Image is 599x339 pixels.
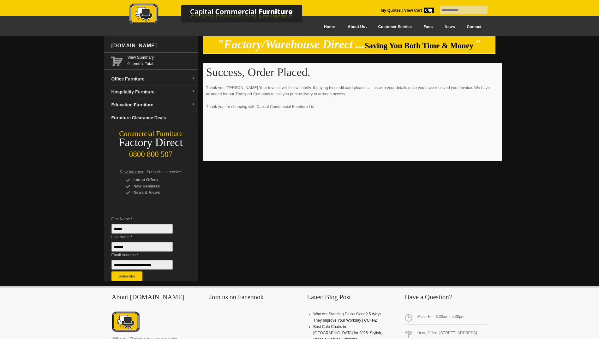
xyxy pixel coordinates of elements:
[418,20,439,34] a: Faqs
[192,77,195,80] img: dropdown
[109,111,198,124] a: Furniture Clearance Deals
[206,85,499,116] p: Thank you [PERSON_NAME] Your Invoice will follow shortly. If paying by credit card please call us...
[128,54,195,66] span: 0 item(s), Total:
[104,138,198,147] div: Factory Direct
[111,216,182,222] span: First Name *
[341,20,371,34] a: About Us
[109,73,198,86] a: Office Furnituredropdown
[209,294,292,303] h3: Join us on Facebook
[109,36,198,55] div: [DOMAIN_NAME]
[104,129,198,138] div: Commercial Furniture
[112,3,333,26] img: Capital Commercial Furniture Logo
[111,260,173,270] input: Email Address *
[111,252,182,258] span: Email Address *
[112,294,195,303] h3: About [DOMAIN_NAME]
[192,90,195,93] img: dropdown
[461,20,487,34] a: Contact
[126,183,186,189] div: New Releases
[104,147,198,159] div: 0800 800 507
[111,242,173,252] input: Last Name *
[120,170,145,174] span: Stay Informed
[381,8,401,13] a: My Quotes
[365,41,474,50] span: Saving You Both Time & Money
[111,234,182,240] span: Last Name *
[424,8,434,13] span: 0
[192,103,195,106] img: dropdown
[217,38,365,51] em: "Factory/Warehouse Direct ...
[371,20,417,34] a: Customer Service
[206,66,499,78] h1: Success, Order Placed.
[128,54,195,61] a: View Summary
[405,311,488,325] span: Mon - Fri: 8:30am - 5:30pm.
[404,8,434,13] strong: View Cart
[147,170,182,174] span: Subscribe to receive:
[126,177,186,183] div: Latest Offers
[111,224,173,234] input: First Name *
[112,3,333,28] a: Capital Commercial Furniture Logo
[109,98,198,111] a: Education Furnituredropdown
[307,294,390,303] h3: Latest Blog Post
[109,86,198,98] a: Hospitality Furnituredropdown
[405,294,488,303] h3: Have a Question?
[439,20,461,34] a: News
[126,189,186,196] div: News & Views
[313,312,381,323] a: Why Are Standing Desks Good? 5 Ways They Improve Your Workday | CCFNZ
[112,311,140,334] img: About CCFNZ Logo
[475,38,481,51] em: "
[111,271,142,281] button: Subscribe
[403,8,434,13] a: View Cart0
